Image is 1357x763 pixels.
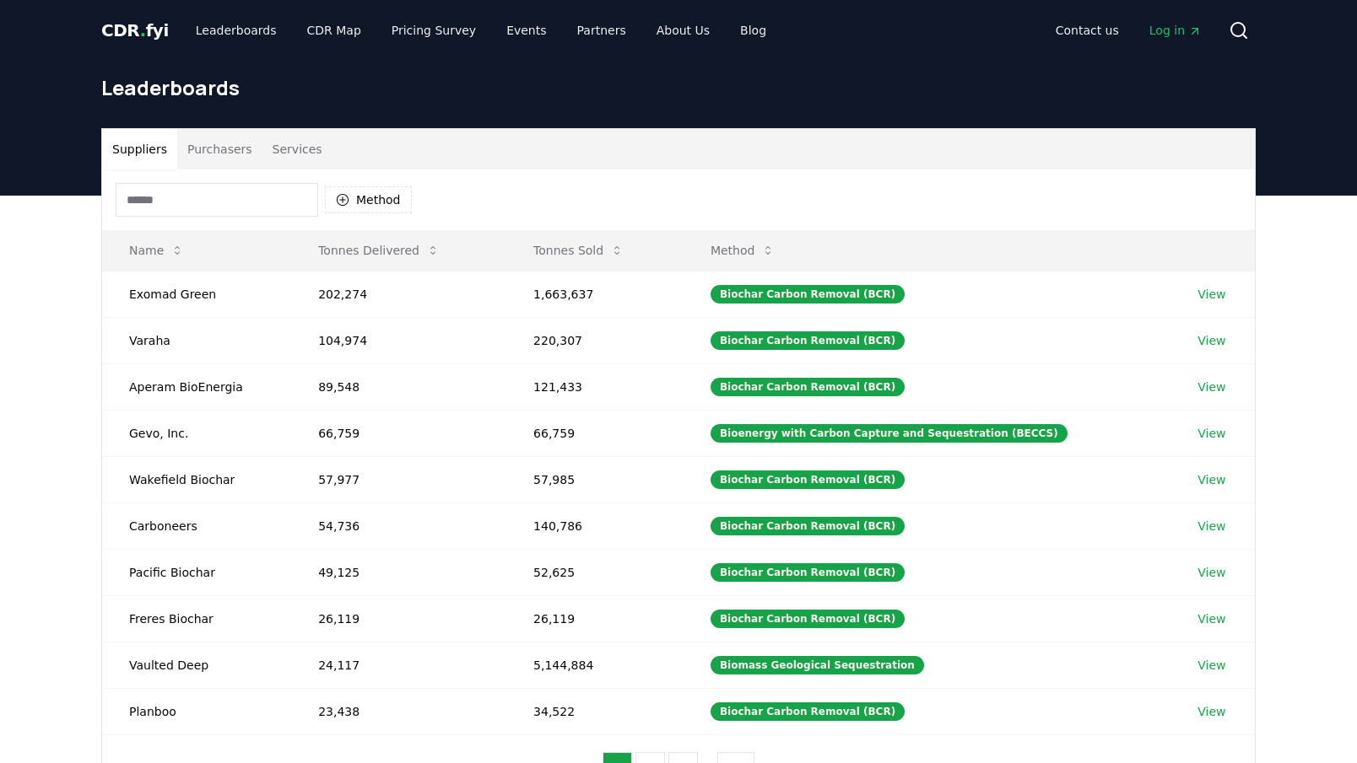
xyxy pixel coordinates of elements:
[291,363,506,410] td: 89,548
[102,595,291,642] td: Freres Biochar
[506,595,684,642] td: 26,119
[102,271,291,317] td: Exomad Green
[116,234,197,267] button: Name
[506,363,684,410] td: 121,433
[101,19,169,42] a: CDR.fyi
[102,317,291,363] td: Varaha
[102,549,291,595] td: Pacific Biochar
[1198,425,1225,442] a: View
[262,129,332,169] button: Services
[291,317,506,363] td: 104,974
[102,363,291,410] td: Aperam BioEnergia
[643,15,723,46] a: About Us
[1198,379,1225,395] a: View
[1042,15,1133,46] a: Contact us
[711,424,1068,443] div: Bioenergy with Carbon Capture and Sequestration (BECCS)
[291,410,506,456] td: 66,759
[1198,703,1225,720] a: View
[711,702,905,721] div: Biochar Carbon Removal (BCR)
[711,470,905,489] div: Biochar Carbon Removal (BCR)
[506,317,684,363] td: 220,307
[727,15,780,46] a: Blog
[506,456,684,502] td: 57,985
[291,502,506,549] td: 54,736
[378,15,489,46] a: Pricing Survey
[1198,518,1225,535] a: View
[291,271,506,317] td: 202,274
[506,502,684,549] td: 140,786
[1198,564,1225,581] a: View
[1198,610,1225,627] a: View
[102,642,291,688] td: Vaulted Deep
[102,129,177,169] button: Suppliers
[291,595,506,642] td: 26,119
[182,15,290,46] a: Leaderboards
[711,517,905,535] div: Biochar Carbon Removal (BCR)
[1198,286,1225,303] a: View
[291,688,506,734] td: 23,438
[294,15,375,46] a: CDR Map
[520,234,637,267] button: Tonnes Sold
[711,610,905,628] div: Biochar Carbon Removal (BCR)
[506,271,684,317] td: 1,663,637
[291,456,506,502] td: 57,977
[1136,15,1215,46] a: Log in
[102,456,291,502] td: Wakefield Biochar
[1198,657,1225,674] a: View
[711,563,905,582] div: Biochar Carbon Removal (BCR)
[1042,15,1215,46] nav: Main
[506,549,684,595] td: 52,625
[1198,471,1225,488] a: View
[177,129,262,169] button: Purchasers
[325,186,412,213] button: Method
[506,642,684,688] td: 5,144,884
[493,15,560,46] a: Events
[711,331,905,350] div: Biochar Carbon Removal (BCR)
[291,642,506,688] td: 24,117
[506,688,684,734] td: 34,522
[101,74,1256,101] h1: Leaderboards
[102,688,291,734] td: Planboo
[711,656,924,674] div: Biomass Geological Sequestration
[140,20,146,40] span: .
[102,410,291,456] td: Gevo, Inc.
[697,234,789,267] button: Method
[711,378,905,396] div: Biochar Carbon Removal (BCR)
[291,549,506,595] td: 49,125
[506,410,684,456] td: 66,759
[182,15,780,46] nav: Main
[101,20,169,40] span: CDR fyi
[102,502,291,549] td: Carboneers
[564,15,640,46] a: Partners
[1198,332,1225,349] a: View
[305,234,453,267] button: Tonnes Delivered
[711,285,905,304] div: Biochar Carbon Removal (BCR)
[1149,22,1202,39] span: Log in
